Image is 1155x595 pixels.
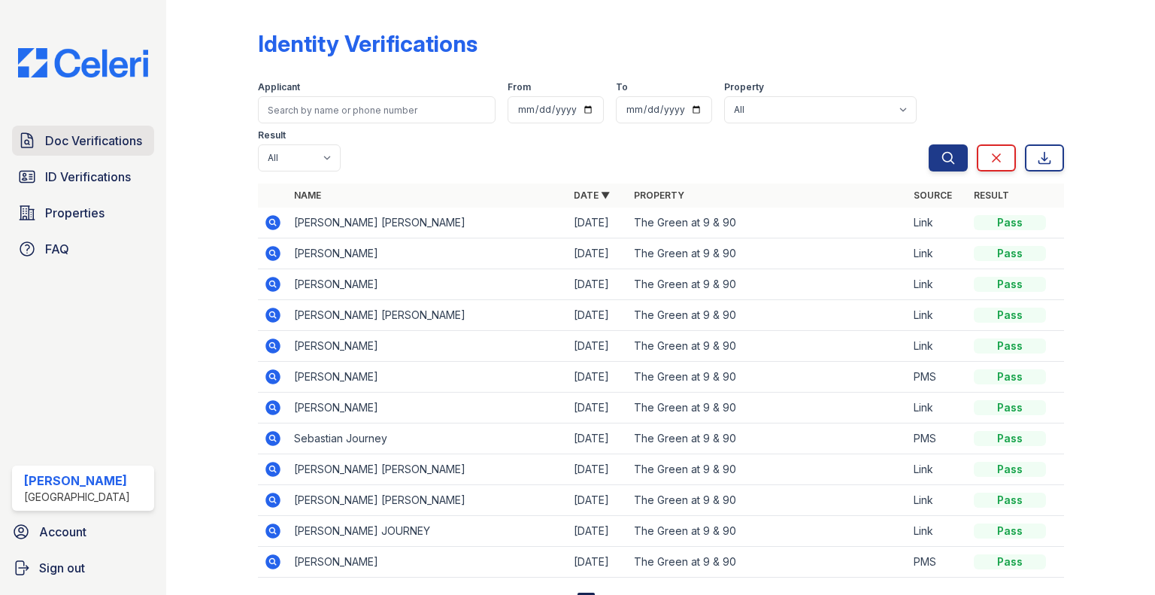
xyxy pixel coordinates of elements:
td: [DATE] [568,423,628,454]
td: [PERSON_NAME] [288,393,568,423]
td: [DATE] [568,516,628,547]
td: The Green at 9 & 90 [628,269,908,300]
td: The Green at 9 & 90 [628,208,908,238]
td: Link [908,269,968,300]
td: [DATE] [568,393,628,423]
span: FAQ [45,240,69,258]
div: [PERSON_NAME] [24,472,130,490]
div: Pass [974,308,1046,323]
td: [DATE] [568,485,628,516]
a: FAQ [12,234,154,264]
td: Link [908,300,968,331]
td: [PERSON_NAME] [PERSON_NAME] [288,208,568,238]
td: [DATE] [568,300,628,331]
div: Pass [974,215,1046,230]
td: PMS [908,547,968,578]
span: Sign out [39,559,85,577]
input: Search by name or phone number [258,96,496,123]
a: Source [914,190,952,201]
td: [DATE] [568,362,628,393]
td: Link [908,393,968,423]
td: The Green at 9 & 90 [628,362,908,393]
td: [PERSON_NAME] [PERSON_NAME] [288,485,568,516]
div: Pass [974,524,1046,539]
a: Sign out [6,553,160,583]
td: [PERSON_NAME] [PERSON_NAME] [288,300,568,331]
a: Doc Verifications [12,126,154,156]
label: Result [258,129,286,141]
a: Property [634,190,684,201]
div: Pass [974,462,1046,477]
div: [GEOGRAPHIC_DATA] [24,490,130,505]
td: Link [908,238,968,269]
span: Account [39,523,86,541]
td: [PERSON_NAME] [288,238,568,269]
td: [PERSON_NAME] [288,269,568,300]
img: CE_Logo_Blue-a8612792a0a2168367f1c8372b55b34899dd931a85d93a1a3d3e32e68fde9ad4.png [6,48,160,77]
a: ID Verifications [12,162,154,192]
td: Link [908,516,968,547]
td: The Green at 9 & 90 [628,423,908,454]
td: Sebastian Journey [288,423,568,454]
div: Pass [974,246,1046,261]
a: Account [6,517,160,547]
div: Pass [974,400,1046,415]
td: The Green at 9 & 90 [628,300,908,331]
a: Result [974,190,1009,201]
td: Link [908,485,968,516]
td: [PERSON_NAME] [288,331,568,362]
td: The Green at 9 & 90 [628,331,908,362]
td: The Green at 9 & 90 [628,393,908,423]
div: Pass [974,338,1046,354]
td: PMS [908,362,968,393]
td: [DATE] [568,454,628,485]
div: Pass [974,554,1046,569]
div: Pass [974,369,1046,384]
label: Applicant [258,81,300,93]
td: [DATE] [568,331,628,362]
td: [PERSON_NAME] [288,362,568,393]
div: Pass [974,277,1046,292]
td: [DATE] [568,269,628,300]
div: Identity Verifications [258,30,477,57]
a: Date ▼ [574,190,610,201]
td: The Green at 9 & 90 [628,547,908,578]
td: [DATE] [568,547,628,578]
span: ID Verifications [45,168,131,186]
td: Link [908,208,968,238]
label: To [616,81,628,93]
td: PMS [908,423,968,454]
td: The Green at 9 & 90 [628,238,908,269]
td: The Green at 9 & 90 [628,454,908,485]
label: From [508,81,531,93]
span: Properties [45,204,105,222]
a: Name [294,190,321,201]
td: The Green at 9 & 90 [628,485,908,516]
div: Pass [974,493,1046,508]
label: Property [724,81,764,93]
td: The Green at 9 & 90 [628,516,908,547]
td: [DATE] [568,208,628,238]
span: Doc Verifications [45,132,142,150]
td: [DATE] [568,238,628,269]
td: [PERSON_NAME] JOURNEY [288,516,568,547]
td: [PERSON_NAME] [288,547,568,578]
td: Link [908,331,968,362]
div: Pass [974,431,1046,446]
a: Properties [12,198,154,228]
td: Link [908,454,968,485]
td: [PERSON_NAME] [PERSON_NAME] [288,454,568,485]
